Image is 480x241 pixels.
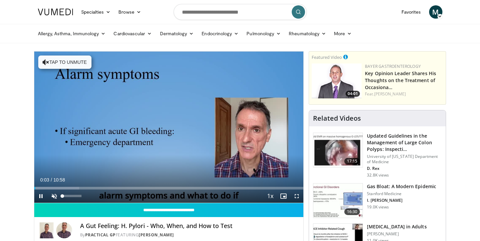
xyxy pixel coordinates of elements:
[367,231,426,237] p: [PERSON_NAME]
[80,232,298,238] div: By FEATURING
[313,114,361,122] h4: Related Videos
[38,9,73,15] img: VuMedi Logo
[367,191,436,196] p: Stanford Medicine
[398,5,425,19] a: Favorites
[156,27,198,40] a: Dermatology
[429,5,442,19] a: M
[34,52,304,203] video-js: Video Player
[85,232,116,238] a: Practical GP
[114,5,145,19] a: Browse
[346,91,360,97] span: 04:01
[290,189,303,203] button: Fullscreen
[344,158,360,165] span: 17:15
[40,222,54,238] img: Practical GP
[56,222,72,238] img: Avatar
[77,5,115,19] a: Specialties
[312,63,362,98] img: 9828b8df-38ad-4333-b93d-bb657251ca89.png.150x105_q85_crop-smart_upscale.png
[367,154,442,165] p: University of [US_STATE] Department of Medicine
[34,189,48,203] button: Pause
[313,133,363,168] img: dfcfcb0d-b871-4e1a-9f0c-9f64970f7dd8.150x105_q85_crop-smart_upscale.jpg
[48,189,61,203] button: Unmute
[365,63,421,69] a: Bayer Gastroenterology
[365,70,436,90] a: Key Opinion Leader Shares His Thoughts on the Treatment of Occasiona…
[312,63,362,98] a: 04:01
[374,91,406,97] a: [PERSON_NAME]
[174,4,307,20] input: Search topics, interventions
[367,204,389,210] p: 19.0K views
[63,195,81,197] div: Volume Level
[365,91,443,97] div: Feat.
[51,177,52,182] span: /
[139,232,174,238] a: [PERSON_NAME]
[367,223,426,230] h3: [MEDICAL_DATA] in Adults
[242,27,285,40] a: Pulmonology
[367,198,436,203] p: I. [PERSON_NAME]
[277,189,290,203] button: Enable picture-in-picture mode
[34,27,110,40] a: Allergy, Asthma, Immunology
[367,183,436,190] h3: Gas Bloat: A Modern Epidemic
[40,177,49,182] span: 0:03
[285,27,330,40] a: Rheumatology
[34,187,304,189] div: Progress Bar
[198,27,242,40] a: Endocrinology
[367,173,389,178] p: 32.8K views
[344,208,360,215] span: 16:30
[312,54,342,60] small: Featured Video
[313,133,442,178] a: 17:15 Updated Guidelines in the Management of Large Colon Polyps: Inspecti… University of [US_STA...
[367,133,442,153] h3: Updated Guidelines in the Management of Large Colon Polyps: Inspecti…
[313,183,363,218] img: 480ec31d-e3c1-475b-8289-0a0659db689a.150x105_q85_crop-smart_upscale.jpg
[38,56,91,69] button: Tap to unmute
[313,183,442,218] a: 16:30 Gas Bloat: A Modern Epidemic Stanford Medicine I. [PERSON_NAME] 19.0K views
[80,222,298,230] h4: A Gut Feeling: H. Pylori - Who, When, and How to Test
[109,27,156,40] a: Cardiovascular
[53,177,65,182] span: 10:58
[263,189,277,203] button: Playback Rate
[330,27,356,40] a: More
[367,166,442,171] p: D. Rex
